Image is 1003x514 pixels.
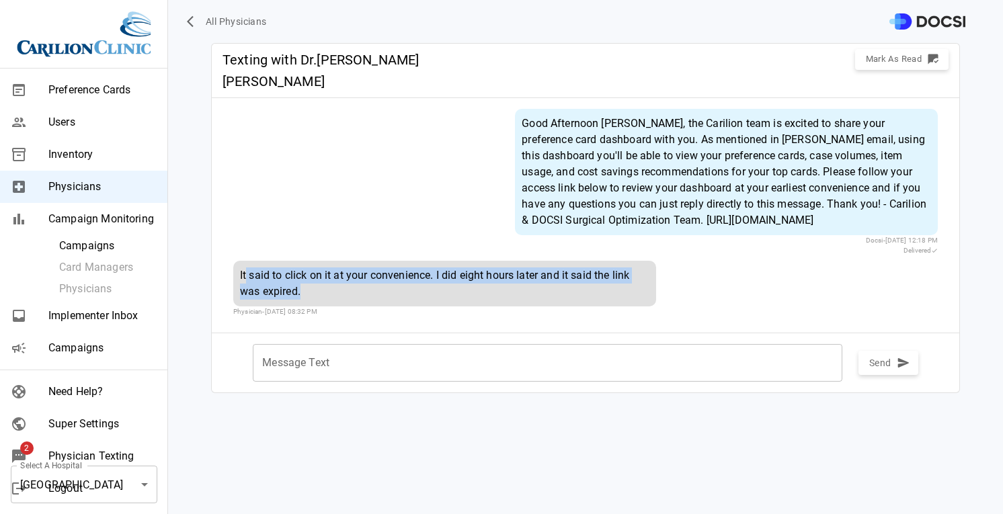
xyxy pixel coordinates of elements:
[48,340,157,356] span: Campaigns
[20,460,82,471] label: Select A Hospital
[11,466,157,503] div: [GEOGRAPHIC_DATA]
[233,261,656,306] div: It said to click on it at your convenience. I did eight hours later and it said the link was expi...
[206,13,267,30] span: All Physicians
[904,245,931,255] p: Delivered
[48,82,157,98] span: Preference Cards
[48,146,157,163] span: Inventory
[48,308,157,324] span: Implementer Inbox
[48,211,157,227] span: Campaign Monitoring
[184,9,272,34] button: All Physicians
[20,441,34,455] span: 2
[233,306,656,316] div: Physician - [DATE] 08:32 PM
[48,416,157,432] span: Super Settings
[889,13,965,30] img: DOCSI Logo
[48,179,157,195] span: Physicians
[48,384,157,400] span: Need Help?
[858,351,918,376] button: Send
[855,49,949,70] button: Mark as Read
[48,114,157,130] span: Users
[515,235,938,255] div: Docsi - [DATE] 12:18 PM
[59,238,157,254] span: Campaigns
[48,448,157,464] span: Physician Texting
[515,109,938,235] div: Good Afternoon [PERSON_NAME], the Carilion team is excited to share your preference card dashboar...
[223,49,513,92] h6: Texting with Dr. [PERSON_NAME] [PERSON_NAME]
[17,11,151,57] img: Site Logo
